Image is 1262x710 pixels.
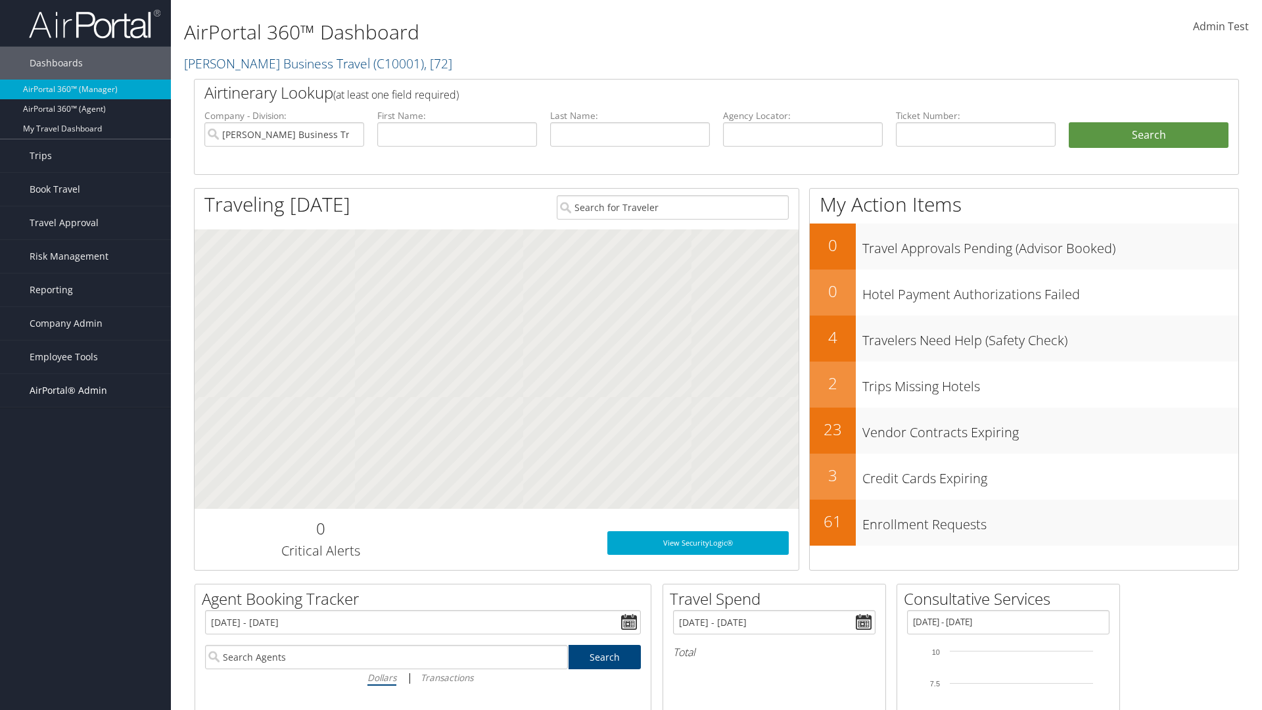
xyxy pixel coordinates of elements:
h3: Enrollment Requests [862,509,1238,534]
span: , [ 72 ] [424,55,452,72]
span: AirPortal® Admin [30,374,107,407]
a: 0Hotel Payment Authorizations Failed [810,270,1238,316]
h2: 0 [810,280,856,302]
a: 4Travelers Need Help (Safety Check) [810,316,1238,362]
h2: 61 [810,510,856,532]
span: ( C10001 ) [373,55,424,72]
tspan: 10 [932,648,940,656]
input: Search Agents [205,645,568,669]
a: [PERSON_NAME] Business Travel [184,55,452,72]
a: Search [569,645,642,669]
span: Trips [30,139,52,172]
label: Company - Division: [204,109,364,122]
a: 2Trips Missing Hotels [810,362,1238,408]
span: Travel Approval [30,206,99,239]
h3: Travel Approvals Pending (Advisor Booked) [862,233,1238,258]
h1: My Action Items [810,191,1238,218]
a: 3Credit Cards Expiring [810,454,1238,500]
h3: Hotel Payment Authorizations Failed [862,279,1238,304]
tspan: 7.5 [930,680,940,688]
span: Admin Test [1193,19,1249,34]
h3: Vendor Contracts Expiring [862,417,1238,442]
h2: 23 [810,418,856,440]
a: 23Vendor Contracts Expiring [810,408,1238,454]
h1: Traveling [DATE] [204,191,350,218]
h2: 2 [810,372,856,394]
label: First Name: [377,109,537,122]
h3: Travelers Need Help (Safety Check) [862,325,1238,350]
h3: Trips Missing Hotels [862,371,1238,396]
h2: 4 [810,326,856,348]
span: (at least one field required) [333,87,459,102]
button: Search [1069,122,1228,149]
h6: Total [673,645,876,659]
span: Risk Management [30,240,108,273]
i: Transactions [421,671,473,684]
span: Dashboards [30,47,83,80]
h2: Consultative Services [904,588,1119,610]
span: Company Admin [30,307,103,340]
span: Employee Tools [30,341,98,373]
label: Agency Locator: [723,109,883,122]
a: 61Enrollment Requests [810,500,1238,546]
h1: AirPortal 360™ Dashboard [184,18,894,46]
h2: Agent Booking Tracker [202,588,651,610]
label: Ticket Number: [896,109,1056,122]
label: Last Name: [550,109,710,122]
a: 0Travel Approvals Pending (Advisor Booked) [810,224,1238,270]
h2: Airtinerary Lookup [204,82,1142,104]
h2: 0 [810,234,856,256]
h3: Critical Alerts [204,542,436,560]
span: Book Travel [30,173,80,206]
h2: 0 [204,517,436,540]
h3: Credit Cards Expiring [862,463,1238,488]
a: Admin Test [1193,7,1249,47]
h2: 3 [810,464,856,486]
h2: Travel Spend [670,588,885,610]
i: Dollars [367,671,396,684]
a: View SecurityLogic® [607,531,789,555]
span: Reporting [30,273,73,306]
img: airportal-logo.png [29,9,160,39]
input: Search for Traveler [557,195,789,220]
div: | [205,669,641,686]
